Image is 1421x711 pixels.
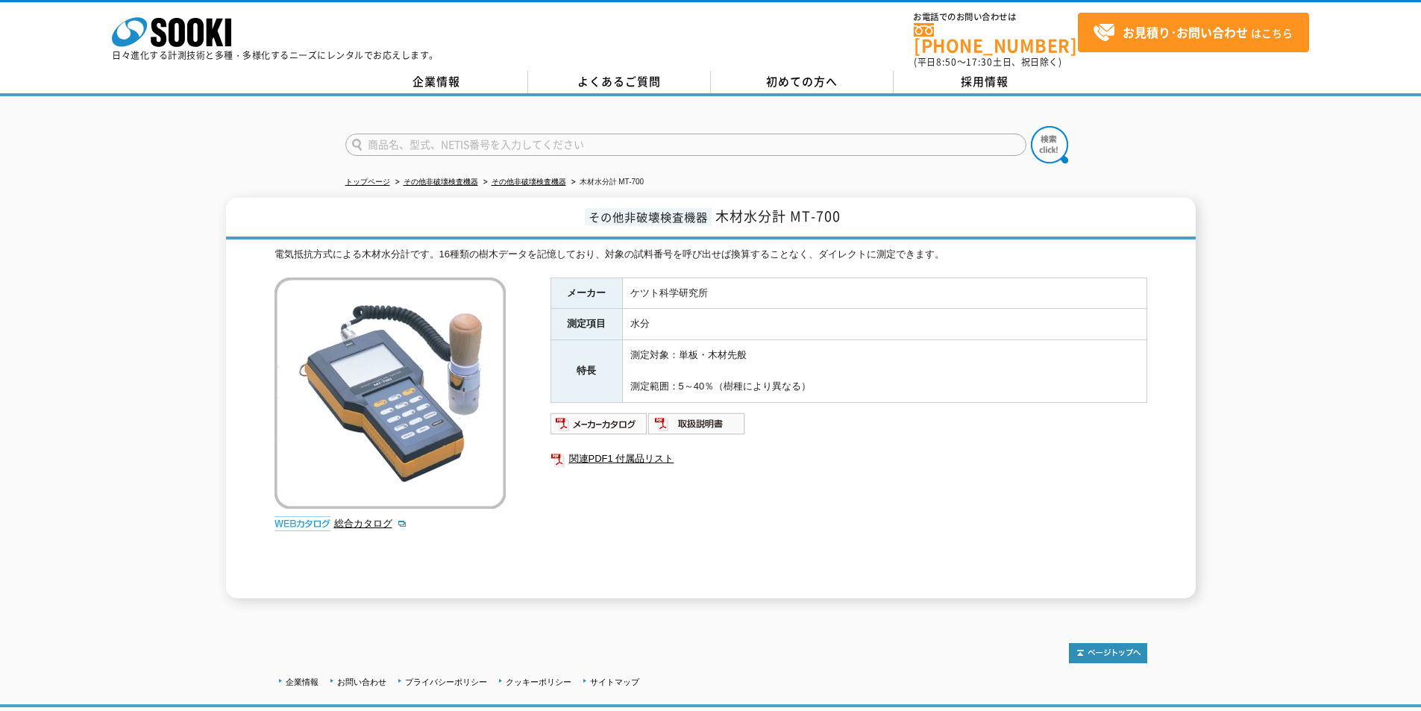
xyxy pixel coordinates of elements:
[550,422,648,433] a: メーカーカタログ
[894,71,1076,93] a: 採用情報
[1069,643,1147,663] img: トップページへ
[550,309,622,340] th: 測定項目
[275,247,1147,263] div: 電気抵抗方式による木材水分計です。16種類の樹木データを記憶しており、対象の試料番号を呼び出せば換算することなく、ダイレクトに測定できます。
[404,178,478,186] a: その他非破壊検査機器
[936,55,957,69] span: 8:50
[334,518,407,529] a: 総合カタログ
[711,71,894,93] a: 初めての方へ
[585,208,712,225] span: その他非破壊検査機器
[550,278,622,309] th: メーカー
[275,516,330,531] img: webカタログ
[337,677,386,686] a: お問い合わせ
[1031,126,1068,163] img: btn_search.png
[914,55,1061,69] span: (平日 ～ 土日、祝日除く)
[405,677,487,686] a: プライバシーポリシー
[275,278,506,509] img: 木材水分計 MT-700
[1123,23,1248,41] strong: お見積り･お問い合わせ
[648,412,746,436] img: 取扱説明書
[622,309,1146,340] td: 水分
[550,340,622,402] th: 特長
[568,175,644,190] li: 木材水分計 MT-700
[550,449,1147,469] a: 関連PDF1 付属品リスト
[345,178,390,186] a: トップページ
[112,51,439,60] p: 日々進化する計測技術と多種・多様化するニーズにレンタルでお応えします。
[622,278,1146,309] td: ケツト科学研究所
[1078,13,1309,52] a: お見積り･お問い合わせはこちら
[590,677,639,686] a: サイトマップ
[715,206,841,226] span: 木材水分計 MT-700
[648,422,746,433] a: 取扱説明書
[506,677,571,686] a: クッキーポリシー
[345,71,528,93] a: 企業情報
[766,73,838,90] span: 初めての方へ
[528,71,711,93] a: よくあるご質問
[914,23,1078,54] a: [PHONE_NUMBER]
[550,412,648,436] img: メーカーカタログ
[966,55,993,69] span: 17:30
[345,134,1026,156] input: 商品名、型式、NETIS番号を入力してください
[1093,22,1293,44] span: はこちら
[286,677,319,686] a: 企業情報
[914,13,1078,22] span: お電話でのお問い合わせは
[622,340,1146,402] td: 測定対象：単板・木材先般 測定範囲：5～40％（樹種により異なる）
[492,178,566,186] a: その他非破壊検査機器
